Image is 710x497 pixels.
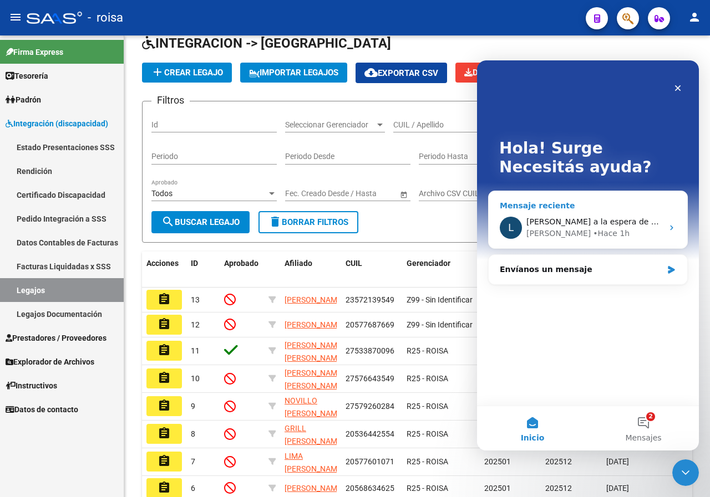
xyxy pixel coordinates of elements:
[151,68,223,78] span: Crear Legajo
[346,429,394,438] span: 20536442554
[346,374,394,383] span: 27576643549
[142,35,391,51] span: INTEGRACION -> [GEOGRAPHIC_DATA]
[346,484,394,493] span: 20568634625
[407,346,448,355] span: R25 - ROISA
[407,320,473,329] span: Z99 - Sin Identificar
[49,157,238,166] span: [PERSON_NAME] a la espera de sus comentarios
[6,332,106,344] span: Prestadores / Proveedores
[285,424,344,445] span: GRILL [PERSON_NAME]
[158,399,171,412] mat-icon: assignment
[285,368,344,390] span: [PERSON_NAME] [PERSON_NAME]
[44,373,68,381] span: Inicio
[23,203,185,215] div: Envíanos un mensaje
[346,346,394,355] span: 27533870096
[329,189,383,198] input: End date
[186,252,220,288] datatable-header-cell: ID
[220,252,264,288] datatable-header-cell: Aprobado
[158,454,171,468] mat-icon: assignment
[407,374,448,383] span: R25 - ROISA
[191,429,195,438] span: 8
[407,484,448,493] span: R25 - ROISA
[484,457,511,466] span: 202501
[148,373,184,381] span: Mensajes
[6,70,48,82] span: Tesorería
[672,459,699,486] iframe: Intercom live chat
[285,295,344,304] span: [PERSON_NAME]
[6,403,78,416] span: Datos de contacto
[407,402,448,411] span: R25 - ROISA
[407,295,473,304] span: Z99 - Sin Identificar
[116,167,153,179] div: • Hace 1h
[191,18,211,38] div: Cerrar
[356,63,447,83] button: Exportar CSV
[285,259,312,268] span: Afiliado
[142,63,232,83] button: Crear Legajo
[6,380,57,392] span: Instructivos
[285,341,344,362] span: [PERSON_NAME] [PERSON_NAME]
[484,484,511,493] span: 202501
[455,63,587,83] button: Descargar Documentos
[364,66,378,79] mat-icon: cloud_download
[6,46,63,58] span: Firma Express
[346,320,394,329] span: 20577687669
[158,371,171,385] mat-icon: assignment
[346,402,394,411] span: 27579260284
[285,189,319,198] input: Start date
[191,320,200,329] span: 12
[6,94,41,106] span: Padrón
[285,320,344,329] span: [PERSON_NAME]
[151,65,164,79] mat-icon: add
[161,215,175,228] mat-icon: search
[268,215,282,228] mat-icon: delete
[6,356,94,368] span: Explorador de Archivos
[191,346,200,355] span: 11
[49,167,114,179] div: [PERSON_NAME]
[240,63,347,83] button: IMPORTAR LEGAJOS
[419,189,479,198] span: Archivo CSV CUIL
[146,259,179,268] span: Acciones
[158,317,171,331] mat-icon: assignment
[402,252,480,288] datatable-header-cell: Gerenciador
[191,484,195,493] span: 6
[285,452,344,473] span: LIMA [PERSON_NAME]
[111,346,222,390] button: Mensajes
[280,252,341,288] datatable-header-cell: Afiliado
[158,481,171,494] mat-icon: assignment
[151,189,173,198] span: Todos
[151,93,190,108] h3: Filtros
[398,188,409,200] button: Open calendar
[606,457,629,466] span: [DATE]
[364,68,438,78] span: Exportar CSV
[191,259,198,268] span: ID
[477,60,699,450] iframe: Intercom live chat
[407,457,448,466] span: R25 - ROISA
[6,117,108,130] span: Integración (discapacidad)
[346,457,394,466] span: 20577601071
[191,402,195,411] span: 9
[407,259,450,268] span: Gerenciador
[151,211,250,233] button: Buscar Legajo
[191,457,195,466] span: 7
[606,484,629,493] span: [DATE]
[9,11,22,24] mat-icon: menu
[158,344,171,357] mat-icon: assignment
[191,295,200,304] span: 13
[407,429,448,438] span: R25 - ROISA
[191,374,200,383] span: 10
[158,293,171,306] mat-icon: assignment
[258,211,358,233] button: Borrar Filtros
[464,68,579,78] span: Descargar Documentos
[285,120,375,130] span: Seleccionar Gerenciador
[268,217,348,227] span: Borrar Filtros
[285,484,344,493] span: [PERSON_NAME]
[249,68,338,78] span: IMPORTAR LEGAJOS
[545,484,572,493] span: 202512
[224,259,258,268] span: Aprobado
[88,6,123,30] span: - roisa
